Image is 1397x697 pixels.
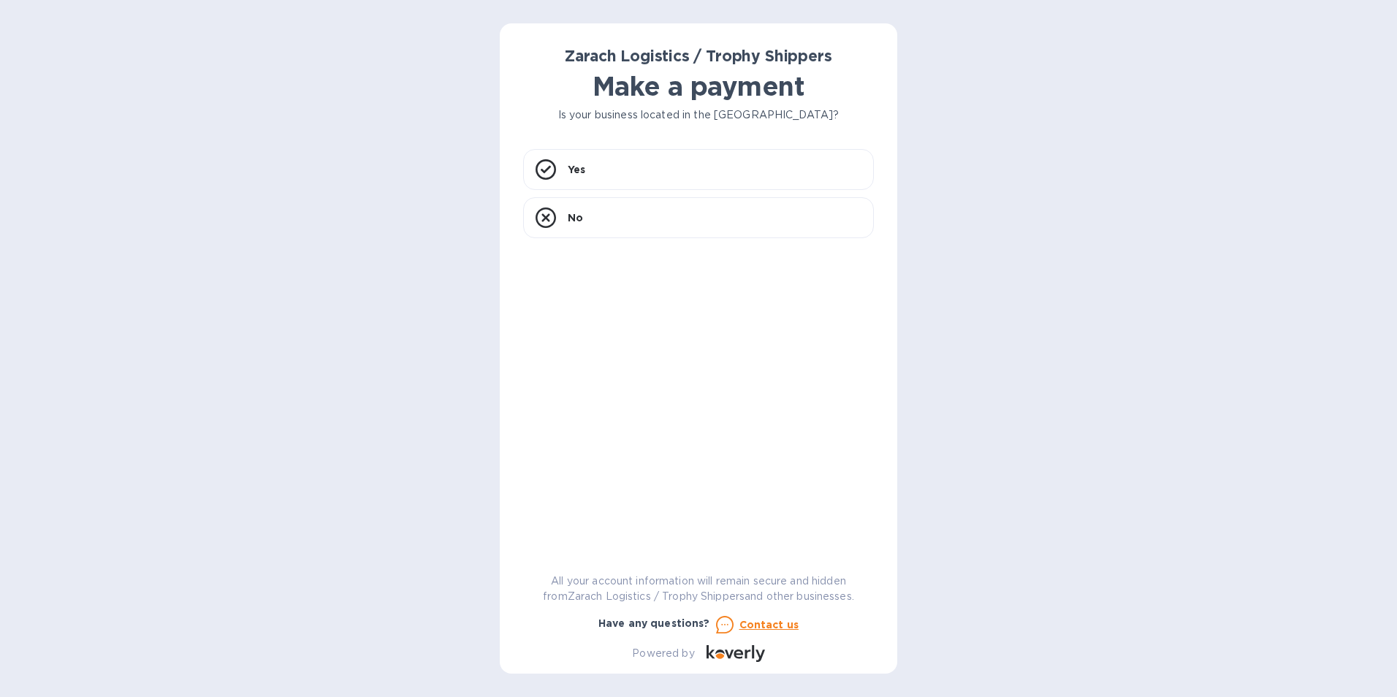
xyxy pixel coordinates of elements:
p: No [568,210,583,225]
u: Contact us [739,619,799,631]
b: Zarach Logistics / Trophy Shippers [565,47,831,65]
p: Yes [568,162,585,177]
p: All your account information will remain secure and hidden from Zarach Logistics / Trophy Shipper... [523,574,874,604]
b: Have any questions? [598,617,710,629]
p: Is your business located in the [GEOGRAPHIC_DATA]? [523,107,874,123]
h1: Make a payment [523,71,874,102]
p: Powered by [632,646,694,661]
